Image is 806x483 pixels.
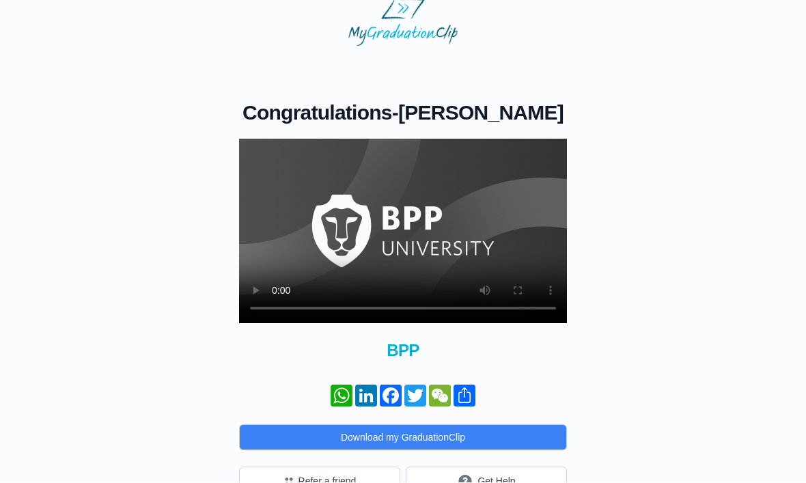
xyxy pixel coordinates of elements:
a: Twitter [403,385,428,407]
span: [PERSON_NAME] [398,102,564,124]
a: LinkedIn [354,385,378,407]
a: Share [452,385,477,407]
a: Facebook [378,385,403,407]
h1: - [239,101,567,126]
a: WeChat [428,385,452,407]
button: Download my GraduationClip [239,425,567,451]
span: Congratulations [242,102,392,124]
a: WhatsApp [329,385,354,407]
span: BPP [239,340,567,362]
